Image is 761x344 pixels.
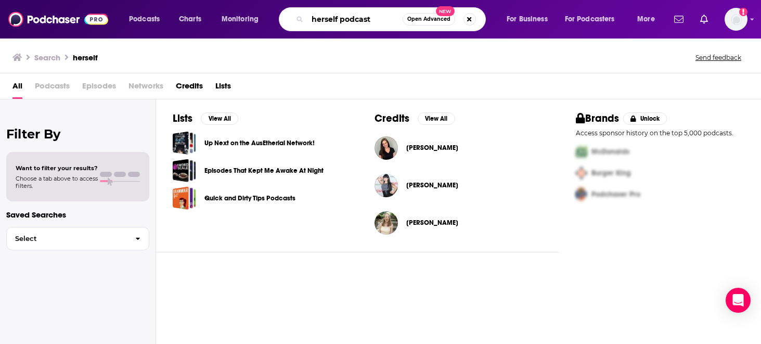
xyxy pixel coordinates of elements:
[6,210,149,220] p: Saved Searches
[572,162,591,184] img: Second Pro Logo
[12,78,22,99] a: All
[204,165,324,176] a: Episodes That Kept Me Awake At Night
[406,219,458,227] span: [PERSON_NAME]
[725,8,747,31] button: Show profile menu
[82,78,116,99] span: Episodes
[507,12,548,27] span: For Business
[623,112,667,125] button: Unlock
[436,6,455,16] span: New
[375,136,398,160] img: Abby Rose Green
[591,169,631,177] span: Burger King
[8,9,108,29] img: Podchaser - Follow, Share and Rate Podcasts
[499,11,561,28] button: open menu
[73,53,98,62] h3: herself
[204,137,315,149] a: Up Next on the AusEtherial Network!
[16,175,98,189] span: Choose a tab above to access filters.
[558,11,630,28] button: open menu
[375,211,398,235] img: Lauren LaSalle
[726,288,751,313] div: Open Intercom Messenger
[725,8,747,31] span: Logged in as BogaardsPR
[35,78,70,99] span: Podcasts
[576,129,744,137] p: Access sponsor history on the top 5,000 podcasts.
[739,8,747,16] svg: Add a profile image
[406,144,458,152] span: [PERSON_NAME]
[591,190,640,199] span: Podchaser Pro
[215,78,231,99] a: Lists
[7,235,127,242] span: Select
[173,112,192,125] h2: Lists
[725,8,747,31] img: User Profile
[565,12,615,27] span: For Podcasters
[375,174,398,197] img: Siouxsie Q James
[406,219,458,227] a: Lauren LaSalle
[407,17,450,22] span: Open Advanced
[129,12,160,27] span: Podcasts
[204,193,295,204] a: Quick and Dirty Tips Podcasts
[375,112,409,125] h2: Credits
[375,112,455,125] a: CreditsView All
[692,53,744,62] button: Send feedback
[173,186,196,210] a: Quick and Dirty Tips Podcasts
[201,112,238,125] button: View All
[670,10,688,28] a: Show notifications dropdown
[630,11,668,28] button: open menu
[173,131,196,155] a: Up Next on the AusEtherial Network!
[375,131,543,164] button: Abby Rose GreenAbby Rose Green
[289,7,496,31] div: Search podcasts, credits, & more...
[403,13,455,26] button: Open AdvancedNew
[576,112,619,125] h2: Brands
[696,10,712,28] a: Show notifications dropdown
[222,12,259,27] span: Monitoring
[214,11,272,28] button: open menu
[34,53,60,62] h3: Search
[173,112,238,125] a: ListsView All
[572,141,591,162] img: First Pro Logo
[179,12,201,27] span: Charts
[375,206,543,239] button: Lauren LaSalleLauren LaSalle
[128,78,163,99] span: Networks
[591,147,629,156] span: McDonalds
[172,11,208,28] a: Charts
[122,11,173,28] button: open menu
[307,11,403,28] input: Search podcasts, credits, & more...
[406,144,458,152] a: Abby Rose Green
[572,184,591,205] img: Third Pro Logo
[418,112,455,125] button: View All
[176,78,203,99] a: Credits
[406,181,458,189] a: Siouxsie Q James
[406,181,458,189] span: [PERSON_NAME]
[6,227,149,250] button: Select
[637,12,655,27] span: More
[173,159,196,182] a: Episodes That Kept Me Awake At Night
[16,164,98,172] span: Want to filter your results?
[6,126,149,142] h2: Filter By
[375,169,543,202] button: Siouxsie Q JamesSiouxsie Q James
